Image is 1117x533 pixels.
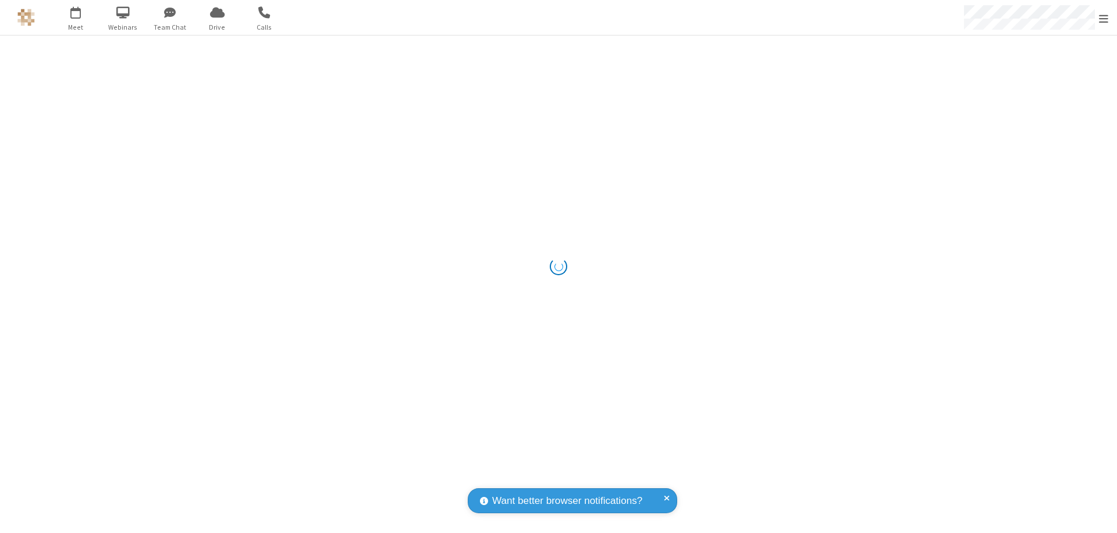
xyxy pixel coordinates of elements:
[195,22,239,33] span: Drive
[17,9,35,26] img: QA Selenium DO NOT DELETE OR CHANGE
[148,22,192,33] span: Team Chat
[243,22,286,33] span: Calls
[101,22,145,33] span: Webinars
[492,493,642,509] span: Want better browser notifications?
[54,22,98,33] span: Meet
